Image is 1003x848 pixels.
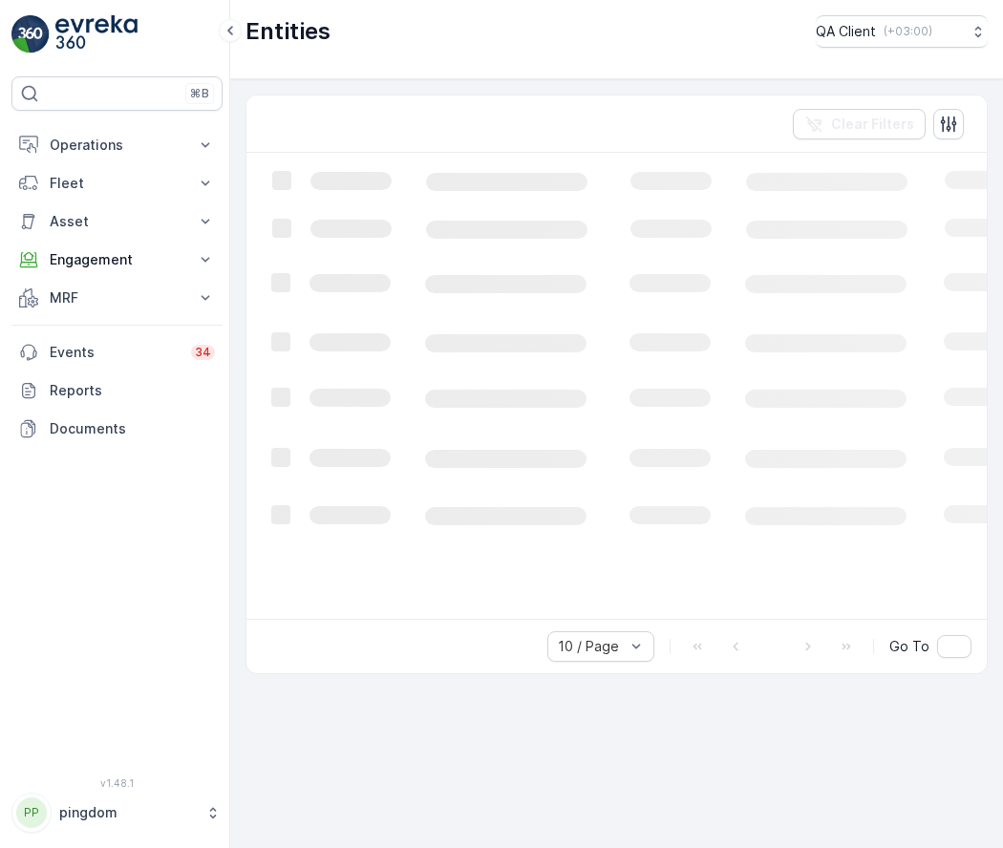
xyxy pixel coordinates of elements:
[816,15,988,48] button: QA Client(+03:00)
[190,86,209,101] p: ⌘B
[55,15,138,53] img: logo_light-DOdMpM7g.png
[50,288,184,307] p: MRF
[50,381,215,400] p: Reports
[50,250,184,269] p: Engagement
[11,15,50,53] img: logo
[831,115,914,134] p: Clear Filters
[50,174,184,193] p: Fleet
[195,345,211,360] p: 34
[889,637,929,656] span: Go To
[793,109,926,139] button: Clear Filters
[16,797,47,828] div: PP
[11,333,223,371] a: Events34
[884,24,932,39] p: ( +03:00 )
[11,777,223,789] span: v 1.48.1
[11,793,223,833] button: PPpingdom
[11,202,223,241] button: Asset
[245,16,331,47] p: Entities
[11,371,223,410] a: Reports
[11,241,223,279] button: Engagement
[50,136,184,155] p: Operations
[50,343,180,362] p: Events
[816,22,876,41] p: QA Client
[50,212,184,231] p: Asset
[11,126,223,164] button: Operations
[11,410,223,448] a: Documents
[50,419,215,438] p: Documents
[11,164,223,202] button: Fleet
[11,279,223,317] button: MRF
[59,803,196,822] p: pingdom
